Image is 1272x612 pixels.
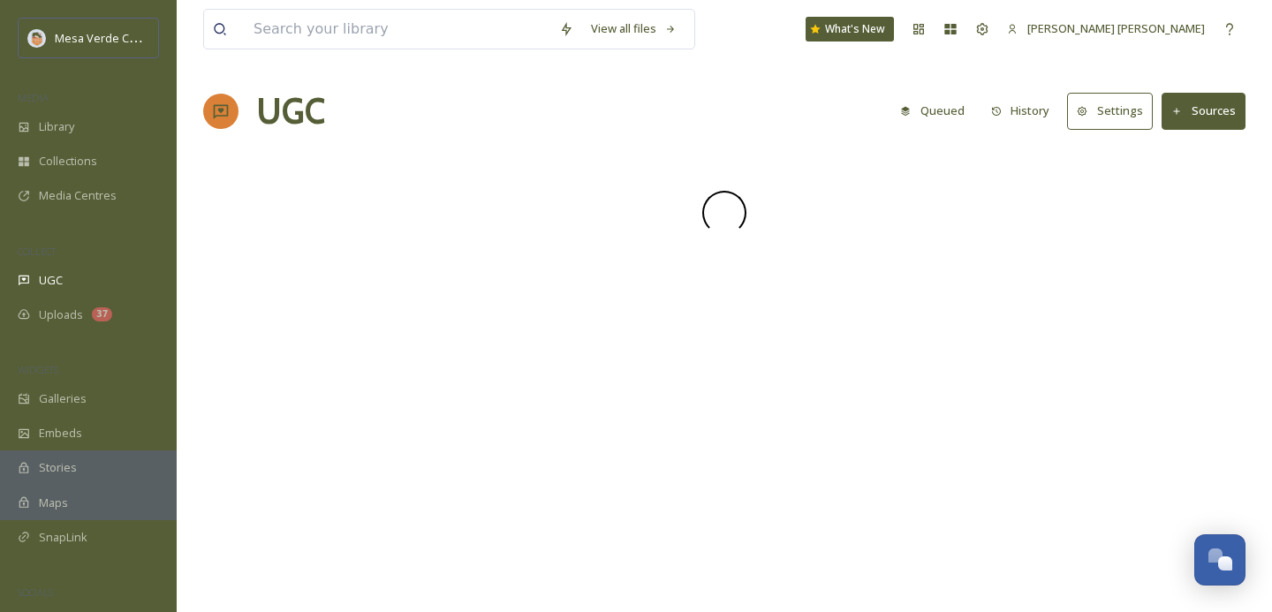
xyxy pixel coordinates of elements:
[1194,534,1245,586] button: Open Chat
[1067,93,1162,129] a: Settings
[18,363,58,376] span: WIDGETS
[582,11,685,46] a: View all files
[28,29,46,47] img: MVC%20SnapSea%20logo%20%281%29.png
[92,307,112,321] div: 37
[39,187,117,204] span: Media Centres
[39,390,87,407] span: Galleries
[18,586,53,599] span: SOCIALS
[1027,20,1205,36] span: [PERSON_NAME] [PERSON_NAME]
[1162,93,1245,129] button: Sources
[39,425,82,442] span: Embeds
[891,94,973,128] button: Queued
[982,94,1059,128] button: History
[891,94,982,128] a: Queued
[39,495,68,511] span: Maps
[39,529,87,546] span: SnapLink
[998,11,1214,46] a: [PERSON_NAME] [PERSON_NAME]
[55,29,163,46] span: Mesa Verde Country
[245,10,550,49] input: Search your library
[982,94,1068,128] a: History
[256,85,325,138] a: UGC
[806,17,894,42] a: What's New
[18,91,49,104] span: MEDIA
[39,118,74,135] span: Library
[18,245,56,258] span: COLLECT
[39,153,97,170] span: Collections
[39,459,77,476] span: Stories
[39,306,83,323] span: Uploads
[1067,93,1153,129] button: Settings
[39,272,63,289] span: UGC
